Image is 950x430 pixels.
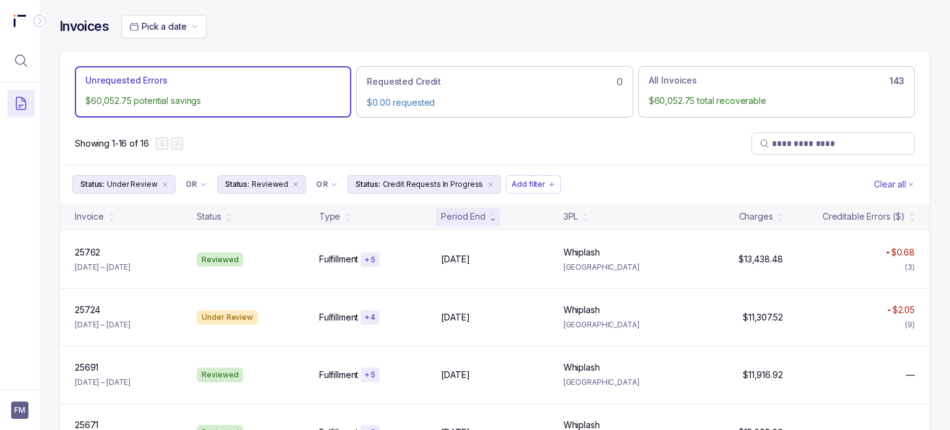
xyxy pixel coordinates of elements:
[739,210,773,223] div: Charges
[75,137,148,150] p: Showing 1-16 of 16
[129,20,186,33] search: Date Range Picker
[121,15,207,38] button: Date Range Picker
[252,178,288,191] p: Reviewed
[225,178,249,191] p: Status:
[181,176,212,193] button: Filter Chip Connector undefined
[186,179,207,189] li: Filter Chip Connector undefined
[649,95,904,107] p: $60,052.75 total recoverable
[197,310,258,325] div: Under Review
[823,210,905,223] div: Creditable Errors ($)
[383,178,484,191] p: Credit Requests In Progress
[441,253,469,265] p: [DATE]
[316,179,338,189] li: Filter Chip Connector undefined
[11,402,28,419] button: User initials
[85,74,167,87] p: Unrequested Errors
[649,74,697,87] p: All Invoices
[75,137,148,150] div: Remaining page entries
[563,210,578,223] div: 3PL
[319,311,358,324] p: Fulfillment
[364,312,375,322] p: + 4
[887,309,891,312] img: red pointer upwards
[80,178,105,191] p: Status:
[906,369,915,381] span: —
[738,253,783,265] p: $13,438.48
[367,97,622,109] p: $0.00 requested
[72,175,871,194] ul: Filter Group
[311,176,343,193] button: Filter Chip Connector undefined
[197,210,221,223] div: Status
[160,179,170,189] div: remove content
[319,369,358,381] p: Fulfillment
[75,246,100,259] p: 25762
[871,175,917,194] button: Clear Filters
[142,21,186,32] span: Pick a date
[319,253,358,265] p: Fulfillment
[563,261,670,273] p: [GEOGRAPHIC_DATA]
[891,246,915,259] p: $0.68
[874,178,906,191] p: Clear all
[7,90,35,117] button: Menu Icon Button DocumentTextIcon
[743,311,783,324] p: $11,307.52
[356,178,380,191] p: Status:
[85,95,341,107] p: $60,052.75 potential savings
[32,14,47,28] div: Collapse Icon
[441,369,469,381] p: [DATE]
[563,304,600,316] p: Whiplash
[364,370,375,380] p: + 5
[217,175,306,194] button: Filter Chip Reviewed
[75,261,131,273] p: [DATE] – [DATE]
[506,175,561,194] button: Filter Chip Add filter
[743,369,783,381] p: $11,916.92
[107,178,158,191] p: Under Review
[563,319,670,331] p: [GEOGRAPHIC_DATA]
[367,75,441,88] p: Requested Credit
[75,66,915,117] ul: Action Tab Group
[563,376,670,389] p: [GEOGRAPHIC_DATA]
[75,361,98,374] p: 25691
[367,74,622,89] div: 0
[348,175,501,194] button: Filter Chip Credit Requests In Progress
[886,251,889,254] img: red pointer upwards
[316,179,328,189] p: OR
[892,304,915,316] p: $2.05
[72,175,176,194] button: Filter Chip Under Review
[186,179,197,189] p: OR
[197,368,243,382] div: Reviewed
[75,376,131,389] p: [DATE] – [DATE]
[75,304,100,316] p: 25724
[75,319,131,331] p: [DATE] – [DATE]
[291,179,301,189] div: remove content
[905,261,915,273] div: (3)
[59,18,109,35] h4: Invoices
[441,210,486,223] div: Period End
[905,319,915,331] div: (9)
[511,178,546,191] p: Add filter
[486,179,495,189] div: remove content
[563,246,600,259] p: Whiplash
[319,210,340,223] div: Type
[7,47,35,74] button: Menu Icon Button MagnifyingGlassIcon
[75,210,104,223] div: Invoice
[197,252,243,267] div: Reviewed
[889,76,904,86] h6: 143
[441,311,469,324] p: [DATE]
[364,255,375,265] p: + 5
[563,361,600,374] p: Whiplash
